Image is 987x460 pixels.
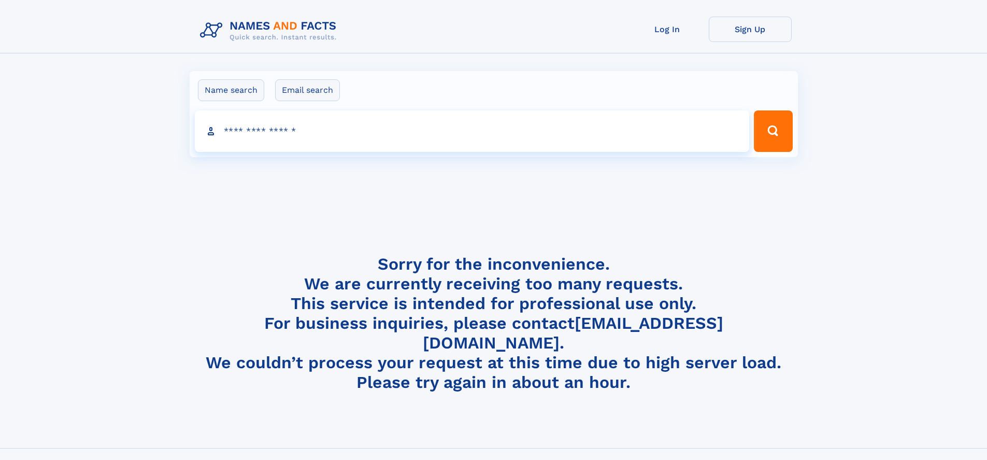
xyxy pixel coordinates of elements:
[423,313,723,353] a: [EMAIL_ADDRESS][DOMAIN_NAME]
[198,79,264,101] label: Name search
[196,254,792,393] h4: Sorry for the inconvenience. We are currently receiving too many requests. This service is intend...
[709,17,792,42] a: Sign Up
[754,110,792,152] button: Search Button
[626,17,709,42] a: Log In
[195,110,750,152] input: search input
[196,17,345,45] img: Logo Names and Facts
[275,79,340,101] label: Email search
